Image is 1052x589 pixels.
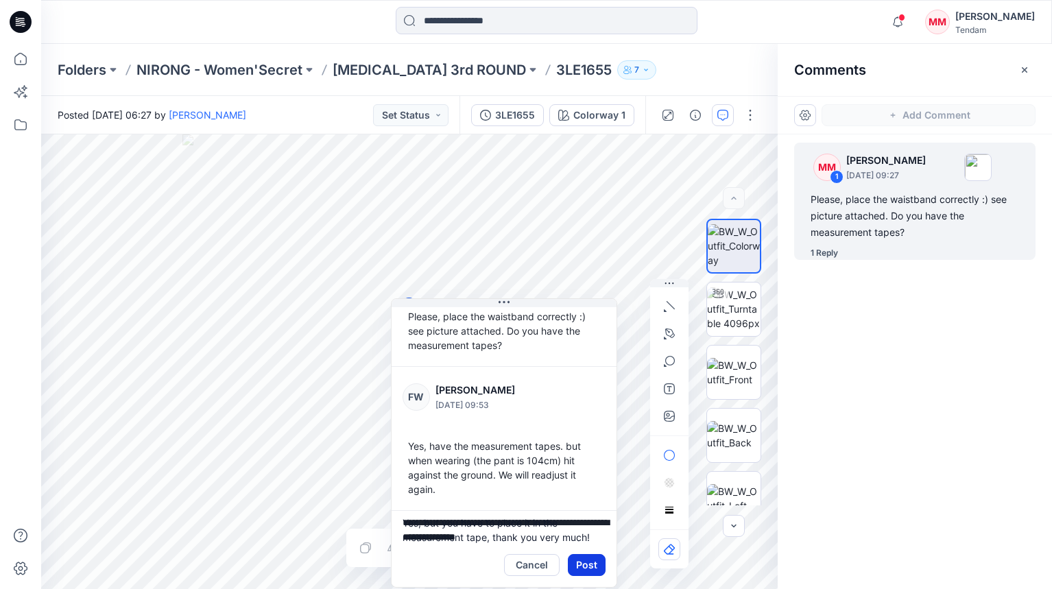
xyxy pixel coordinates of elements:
[794,62,866,78] h2: Comments
[556,60,612,80] p: 3LE1655
[403,433,606,502] div: Yes, have the measurement tapes. but when wearing (the pant is 104cm) hit against the ground. We ...
[955,8,1035,25] div: [PERSON_NAME]
[708,224,760,267] img: BW_W_Outfit_Colorway
[471,104,544,126] button: 3LE1655
[333,60,526,80] a: [MEDICAL_DATA] 3rd ROUND
[403,383,430,411] div: FW
[811,191,1019,241] div: Please, place the waistband correctly :) see picture attached. Do you have the measurement tapes?
[830,170,844,184] div: 1
[846,169,926,182] p: [DATE] 09:27
[58,108,246,122] span: Posted [DATE] 06:27 by
[495,108,535,123] div: 3LE1655
[549,104,634,126] button: Colorway 1
[573,108,625,123] div: Colorway 1
[169,109,246,121] a: [PERSON_NAME]
[435,382,547,398] p: [PERSON_NAME]
[435,398,547,412] p: [DATE] 09:53
[617,60,656,80] button: 7
[707,484,761,513] img: BW_W_Outfit_Left
[707,421,761,450] img: BW_W_Outfit_Back
[846,152,926,169] p: [PERSON_NAME]
[568,554,606,576] button: Post
[403,304,606,358] div: Please, place the waistband correctly :) see picture attached. Do you have the measurement tapes?
[707,287,761,330] img: BW_W_Outfit_Turntable 4096px
[136,60,302,80] a: NIRONG - Women'Secret
[813,154,841,181] div: MM
[504,554,560,576] button: Cancel
[58,60,106,80] a: Folders
[684,104,706,126] button: Details
[955,25,1035,35] div: Tendam
[634,62,639,77] p: 7
[925,10,950,34] div: MM
[822,104,1036,126] button: Add Comment
[811,246,838,260] div: 1 Reply
[707,358,761,387] img: BW_W_Outfit_Front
